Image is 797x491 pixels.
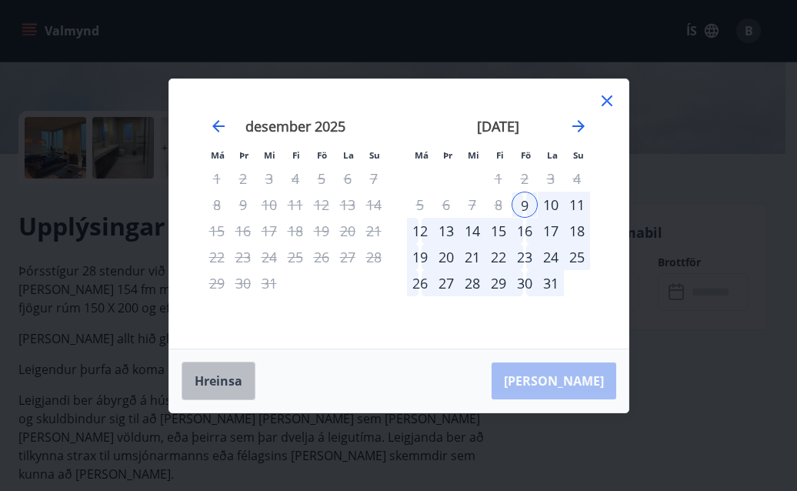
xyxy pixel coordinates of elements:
[538,165,564,192] td: Not available. laugardagur, 3. janúar 2026
[239,149,248,161] small: Þr
[512,165,538,192] td: Not available. föstudagur, 2. janúar 2026
[335,165,361,192] td: Not available. laugardagur, 6. desember 2025
[564,218,590,244] div: 18
[407,218,433,244] div: 12
[538,192,564,218] div: 10
[485,244,512,270] div: 22
[204,244,230,270] div: Aðeins útritun í boði
[230,244,256,270] td: Not available. þriðjudagur, 23. desember 2025
[433,218,459,244] div: 13
[230,270,256,296] td: Not available. þriðjudagur, 30. desember 2025
[204,165,230,192] td: Not available. mánudagur, 1. desember 2025
[256,165,282,192] td: Not available. miðvikudagur, 3. desember 2025
[564,192,590,218] div: 11
[407,270,433,296] div: 26
[433,244,459,270] div: 20
[538,244,564,270] div: 24
[230,165,256,192] td: Not available. þriðjudagur, 2. desember 2025
[361,165,387,192] td: Not available. sunnudagur, 7. desember 2025
[343,149,354,161] small: La
[256,192,282,218] td: Not available. miðvikudagur, 10. desember 2025
[512,244,538,270] div: 23
[256,270,282,296] td: Not available. miðvikudagur, 31. desember 2025
[256,244,282,270] td: Not available. miðvikudagur, 24. desember 2025
[459,270,485,296] td: Choose miðvikudagur, 28. janúar 2026 as your check-out date. It’s available.
[369,149,380,161] small: Su
[433,218,459,244] td: Choose þriðjudagur, 13. janúar 2026 as your check-out date. It’s available.
[459,244,485,270] td: Choose miðvikudagur, 21. janúar 2026 as your check-out date. It’s available.
[407,270,433,296] td: Choose mánudagur, 26. janúar 2026 as your check-out date. It’s available.
[459,192,485,218] td: Not available. miðvikudagur, 7. janúar 2026
[512,218,538,244] div: 16
[433,192,459,218] td: Not available. þriðjudagur, 6. janúar 2026
[308,218,335,244] td: Not available. föstudagur, 19. desember 2025
[433,270,459,296] td: Choose þriðjudagur, 27. janúar 2026 as your check-out date. It’s available.
[564,165,590,192] td: Not available. sunnudagur, 4. janúar 2026
[485,244,512,270] td: Choose fimmtudagur, 22. janúar 2026 as your check-out date. It’s available.
[335,192,361,218] td: Not available. laugardagur, 13. desember 2025
[485,270,512,296] div: 29
[512,270,538,296] div: 30
[433,244,459,270] td: Choose þriðjudagur, 20. janúar 2026 as your check-out date. It’s available.
[569,117,588,135] div: Move forward to switch to the next month.
[230,192,256,218] td: Not available. þriðjudagur, 9. desember 2025
[512,192,538,218] td: Selected as start date. föstudagur, 9. janúar 2026
[282,218,308,244] td: Not available. fimmtudagur, 18. desember 2025
[485,270,512,296] td: Choose fimmtudagur, 29. janúar 2026 as your check-out date. It’s available.
[459,270,485,296] div: 28
[496,149,504,161] small: Fi
[188,98,610,330] div: Calendar
[512,218,538,244] td: Choose föstudagur, 16. janúar 2026 as your check-out date. It’s available.
[538,270,564,296] div: 31
[573,149,584,161] small: Su
[245,117,345,135] strong: desember 2025
[308,192,335,218] td: Not available. föstudagur, 12. desember 2025
[538,270,564,296] td: Choose laugardagur, 31. janúar 2026 as your check-out date. It’s available.
[415,149,429,161] small: Má
[459,218,485,244] div: 14
[204,218,230,244] td: Not available. mánudagur, 15. desember 2025
[264,149,275,161] small: Mi
[317,149,327,161] small: Fö
[459,218,485,244] td: Choose miðvikudagur, 14. janúar 2026 as your check-out date. It’s available.
[433,270,459,296] div: 27
[485,218,512,244] td: Choose fimmtudagur, 15. janúar 2026 as your check-out date. It’s available.
[335,244,361,270] td: Not available. laugardagur, 27. desember 2025
[564,244,590,270] div: 25
[308,244,335,270] td: Not available. föstudagur, 26. desember 2025
[256,218,282,244] td: Not available. miðvikudagur, 17. desember 2025
[485,165,512,192] td: Not available. fimmtudagur, 1. janúar 2026
[538,218,564,244] td: Choose laugardagur, 17. janúar 2026 as your check-out date. It’s available.
[538,192,564,218] td: Choose laugardagur, 10. janúar 2026 as your check-out date. It’s available.
[512,244,538,270] td: Choose föstudagur, 23. janúar 2026 as your check-out date. It’s available.
[443,149,452,161] small: Þr
[485,192,512,218] td: Not available. fimmtudagur, 8. janúar 2026
[477,117,519,135] strong: [DATE]
[230,218,256,244] td: Not available. þriðjudagur, 16. desember 2025
[521,149,531,161] small: Fö
[182,362,255,400] button: Hreinsa
[204,244,230,270] td: Not available. mánudagur, 22. desember 2025
[547,149,558,161] small: La
[361,244,387,270] td: Not available. sunnudagur, 28. desember 2025
[512,192,538,218] div: 9
[308,165,335,192] td: Not available. föstudagur, 5. desember 2025
[564,244,590,270] td: Choose sunnudagur, 25. janúar 2026 as your check-out date. It’s available.
[407,244,433,270] div: 19
[407,218,433,244] td: Choose mánudagur, 12. janúar 2026 as your check-out date. It’s available.
[335,218,361,244] td: Not available. laugardagur, 20. desember 2025
[292,149,300,161] small: Fi
[538,218,564,244] div: 17
[564,218,590,244] td: Choose sunnudagur, 18. janúar 2026 as your check-out date. It’s available.
[211,149,225,161] small: Má
[407,192,433,218] td: Not available. mánudagur, 5. janúar 2026
[538,244,564,270] td: Choose laugardagur, 24. janúar 2026 as your check-out date. It’s available.
[512,270,538,296] td: Choose föstudagur, 30. janúar 2026 as your check-out date. It’s available.
[282,244,308,270] td: Not available. fimmtudagur, 25. desember 2025
[204,270,230,296] td: Not available. mánudagur, 29. desember 2025
[282,165,308,192] td: Not available. fimmtudagur, 4. desember 2025
[485,218,512,244] div: 15
[209,117,228,135] div: Move backward to switch to the previous month.
[361,192,387,218] td: Not available. sunnudagur, 14. desember 2025
[204,192,230,218] td: Not available. mánudagur, 8. desember 2025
